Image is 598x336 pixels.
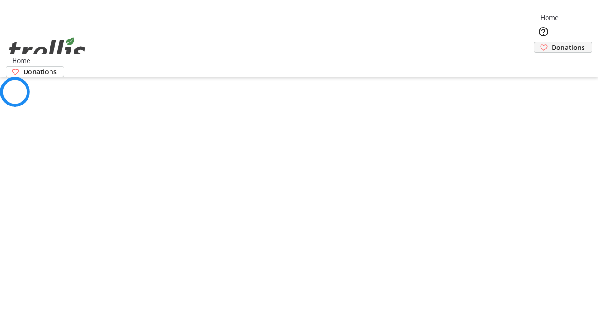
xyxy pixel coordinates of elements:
[541,13,559,22] span: Home
[552,42,585,52] span: Donations
[534,42,592,53] a: Donations
[23,67,57,77] span: Donations
[534,53,553,71] button: Cart
[6,66,64,77] a: Donations
[6,27,89,74] img: Orient E2E Organization FpTSwFFZlG's Logo
[6,56,36,65] a: Home
[534,22,553,41] button: Help
[12,56,30,65] span: Home
[534,13,564,22] a: Home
